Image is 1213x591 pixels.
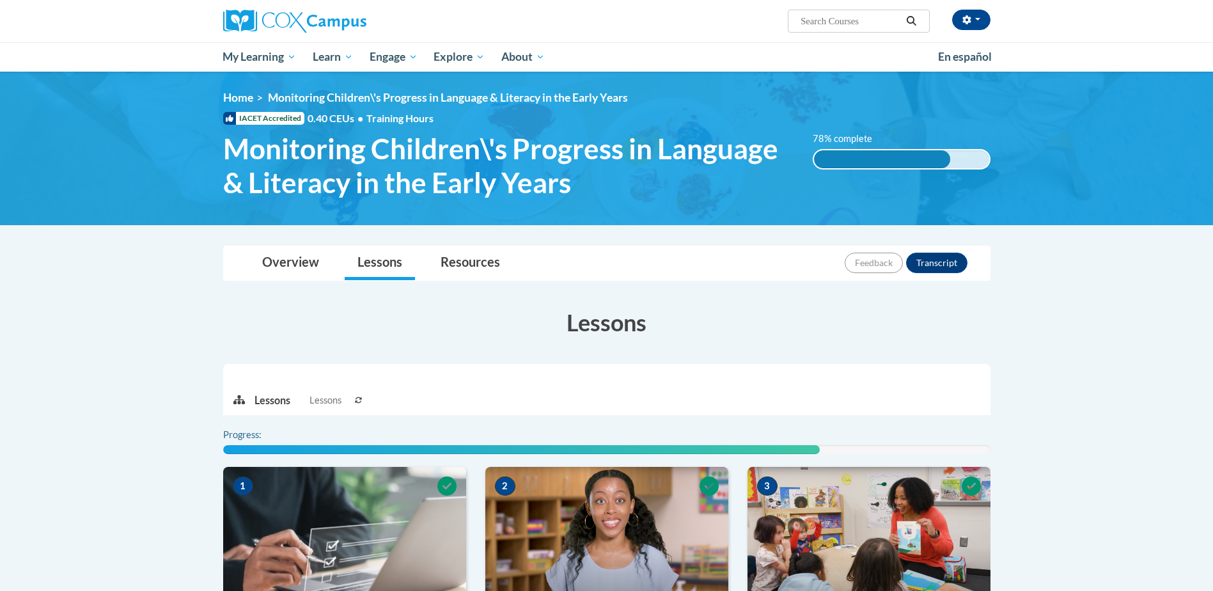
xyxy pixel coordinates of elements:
a: Lessons [345,246,415,280]
div: 78% complete [814,150,950,168]
span: IACET Accredited [223,112,304,125]
span: 3 [757,477,778,496]
a: Learn [304,42,361,72]
label: Progress: [223,428,297,442]
button: Account Settings [952,10,990,30]
span: 1 [233,477,253,496]
img: Cox Campus [223,10,366,33]
a: My Learning [215,42,305,72]
span: About [501,49,545,65]
button: Feedback [845,253,903,273]
input: Search Courses [799,13,902,29]
span: Engage [370,49,418,65]
span: • [357,112,363,124]
span: 2 [495,477,515,496]
p: Lessons [254,393,290,407]
a: Home [223,91,253,104]
div: Main menu [204,42,1010,72]
a: Resources [428,246,513,280]
a: About [493,42,553,72]
a: Engage [361,42,426,72]
button: Search [902,13,921,29]
label: 78% complete [813,132,886,146]
a: Overview [249,246,332,280]
span: My Learning [223,49,296,65]
span: Explore [434,49,485,65]
span: Monitoring Children\'s Progress in Language & Literacy in the Early Years [223,132,794,200]
span: 0.40 CEUs [308,111,366,125]
h3: Lessons [223,306,990,338]
span: Training Hours [366,112,434,124]
span: Learn [313,49,353,65]
a: En español [930,43,1000,70]
a: Explore [425,42,493,72]
span: Monitoring Children\'s Progress in Language & Literacy in the Early Years [268,91,628,104]
a: Cox Campus [223,10,466,33]
span: En español [938,50,992,63]
span: Lessons [309,393,341,407]
button: Transcript [906,253,967,273]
